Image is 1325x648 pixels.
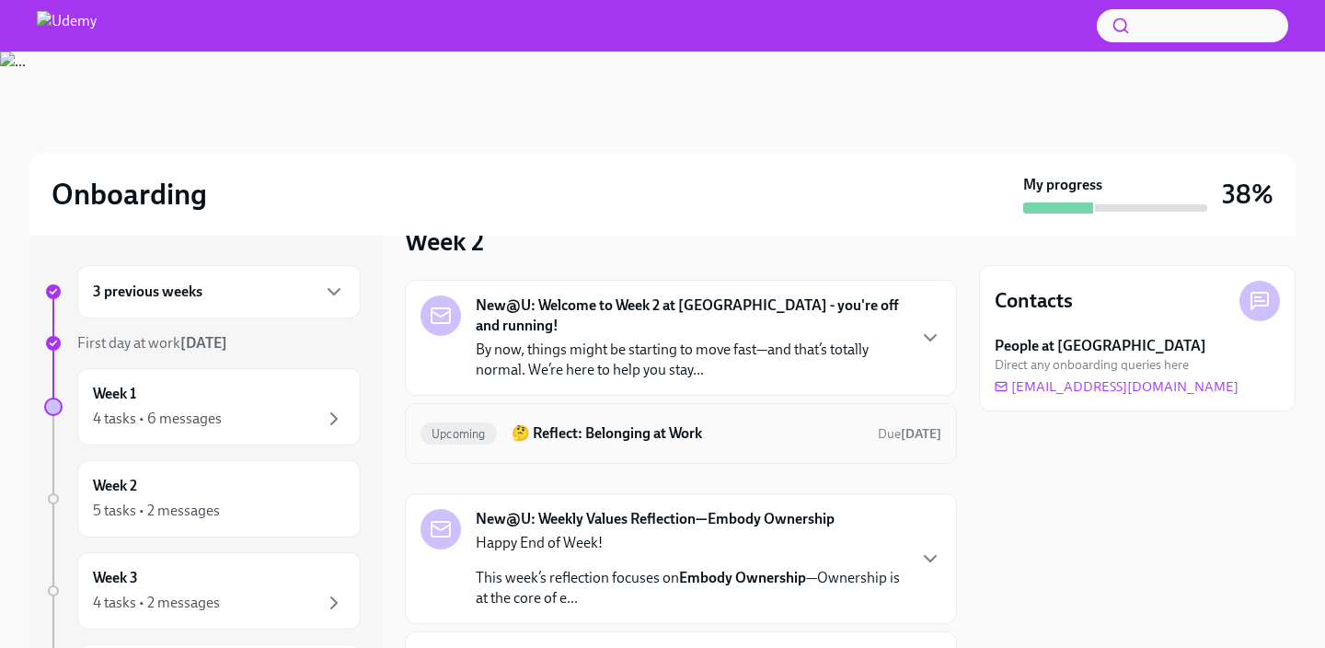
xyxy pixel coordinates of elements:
h6: 🤔 Reflect: Belonging at Work [512,423,863,444]
img: Udemy [37,11,97,40]
strong: [DATE] [180,334,227,352]
span: Due [878,426,941,442]
div: 4 tasks • 2 messages [93,593,220,613]
h3: Week 2 [405,225,484,258]
h3: 38% [1222,178,1273,211]
h6: Week 3 [93,568,138,588]
h6: 3 previous weeks [93,282,202,302]
strong: [DATE] [901,426,941,442]
strong: People at [GEOGRAPHIC_DATA] [995,336,1206,356]
h6: Week 2 [93,476,137,496]
h6: Week 1 [93,384,136,404]
p: This week’s reflection focuses on —Ownership is at the core of e... [476,568,904,608]
div: 3 previous weeks [77,265,361,318]
a: [EMAIL_ADDRESS][DOMAIN_NAME] [995,377,1239,396]
p: Happy End of Week! [476,533,904,553]
span: October 4th, 2025 08:00 [878,425,941,443]
span: Upcoming [421,427,497,441]
a: Week 25 tasks • 2 messages [44,460,361,538]
a: Week 34 tasks • 2 messages [44,552,361,630]
strong: New@U: Welcome to Week 2 at [GEOGRAPHIC_DATA] - you're off and running! [476,295,904,336]
span: Direct any onboarding queries here [995,356,1189,374]
p: By now, things might be starting to move fast—and that’s totally normal. We’re here to help you s... [476,340,904,380]
div: 5 tasks • 2 messages [93,501,220,521]
a: Week 14 tasks • 6 messages [44,368,361,445]
h4: Contacts [995,287,1073,315]
strong: Embody Ownership [679,569,806,586]
a: Upcoming🤔 Reflect: Belonging at WorkDue[DATE] [421,419,941,448]
a: First day at work[DATE] [44,333,361,353]
strong: My progress [1023,175,1102,195]
span: First day at work [77,334,227,352]
div: 4 tasks • 6 messages [93,409,222,429]
h2: Onboarding [52,176,207,213]
strong: New@U: Weekly Values Reflection—Embody Ownership [476,509,835,529]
